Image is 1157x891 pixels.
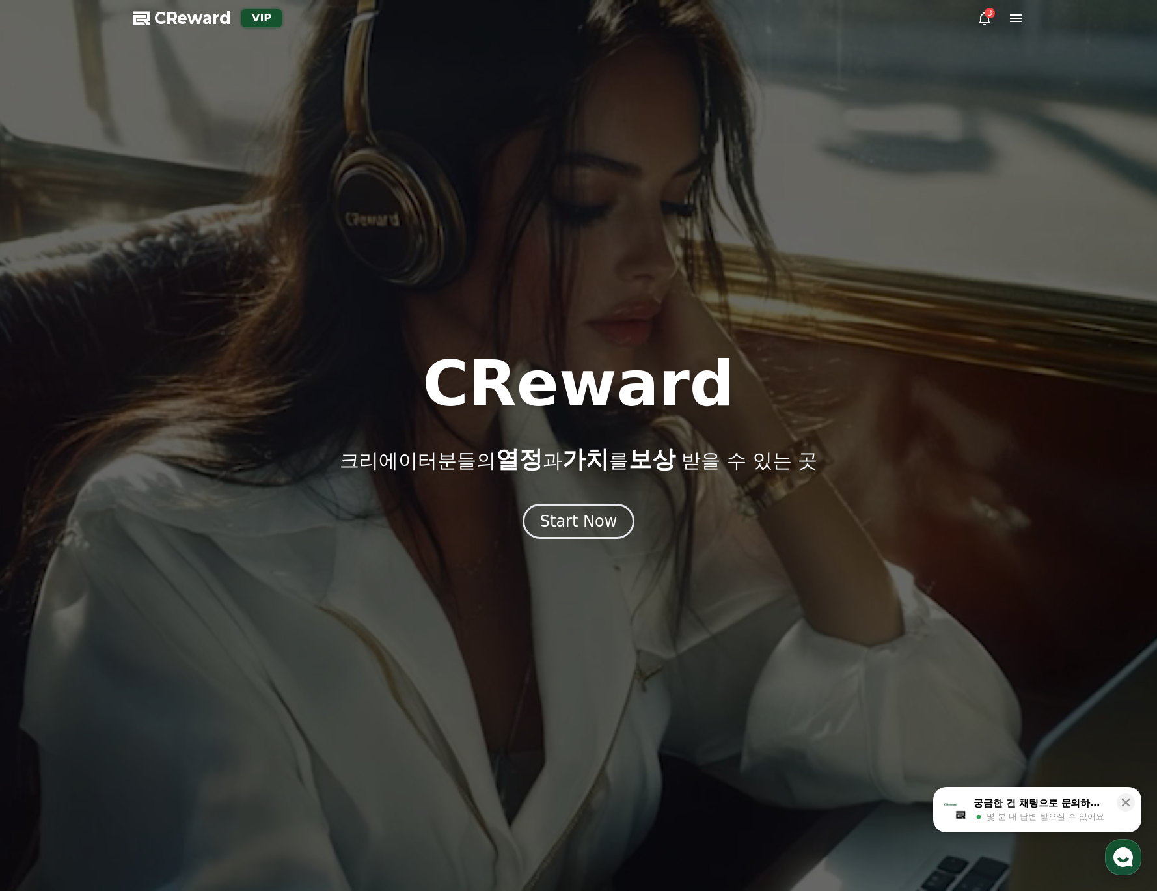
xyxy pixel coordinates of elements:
[340,446,817,473] p: 크리에이터분들의 과 를 받을 수 있는 곳
[422,353,734,415] h1: CReward
[241,9,282,27] div: VIP
[977,10,992,26] a: 3
[562,446,609,473] span: 가치
[133,8,231,29] a: CReward
[985,8,995,18] div: 3
[523,504,635,539] button: Start Now
[540,511,618,532] div: Start Now
[154,8,231,29] span: CReward
[629,446,675,473] span: 보상
[523,517,635,529] a: Start Now
[496,446,543,473] span: 열정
